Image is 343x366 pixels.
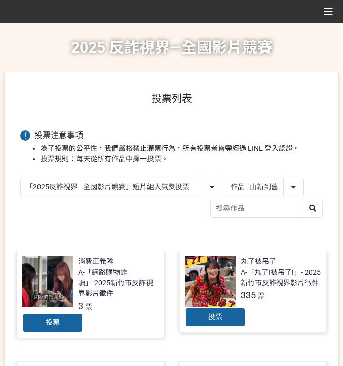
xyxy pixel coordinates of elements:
[179,251,327,333] a: 丸了被吊了A-「丸了!被吊了!」- 2025新竹市反詐視界影片徵件335票投票
[71,23,273,72] h1: 2025 反詐視界—全國影片競賽
[20,92,323,105] h1: 投票列表
[241,290,256,301] span: 335
[85,303,92,311] span: 票
[241,256,276,267] div: 丸了被吊了
[258,292,265,300] span: 票
[241,267,321,288] div: A-「丸了!被吊了!」- 2025新竹市反詐視界影片徵件
[41,154,323,164] li: 投票規則：每天從所有作品中擇一投票。
[211,199,322,217] input: 搜尋作品
[78,301,83,311] span: 3
[78,267,159,299] div: A-「網路購物詐騙」-2025新竹市反詐視界影片徵件
[34,130,83,140] span: 投票注意事項
[208,313,222,321] span: 投票
[17,251,164,339] a: 消費正義隊A-「網路購物詐騙」-2025新竹市反詐視界影片徵件3票投票
[46,318,60,326] span: 投票
[78,256,113,267] div: 消費正義隊
[41,143,323,154] li: 為了投票的公平性，我們嚴格禁止灌票行為，所有投票者皆需經過 LINE 登入認證。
